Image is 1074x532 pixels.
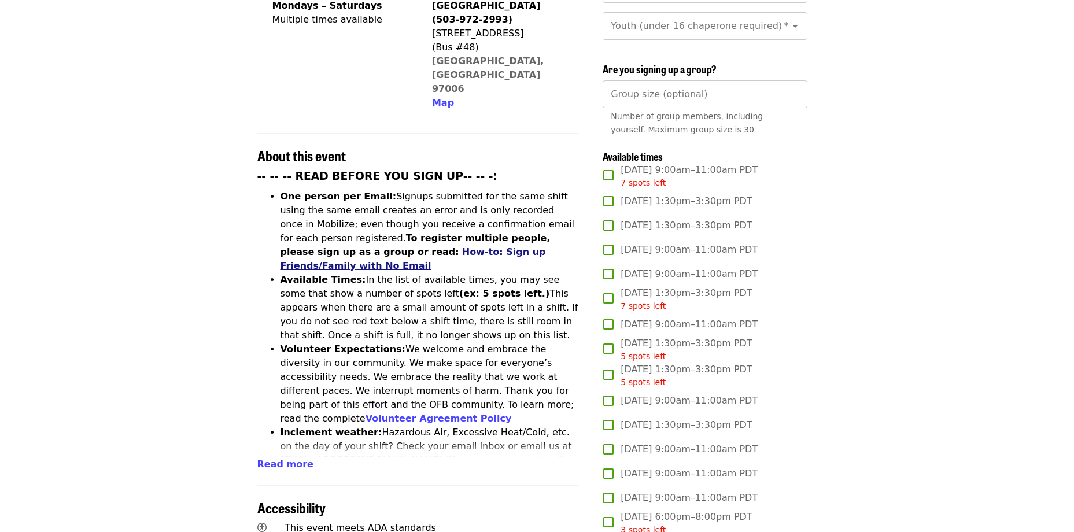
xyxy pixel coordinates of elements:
[432,56,544,94] a: [GEOGRAPHIC_DATA], [GEOGRAPHIC_DATA] 97006
[621,337,752,363] span: [DATE] 1:30pm–3:30pm PDT
[281,232,551,257] strong: To register multiple people, please sign up as a group or read:
[257,459,313,470] span: Read more
[787,18,803,34] button: Open
[432,27,570,40] div: [STREET_ADDRESS]
[281,273,580,342] li: In the list of available times, you may see some that show a number of spots left This appears wh...
[621,178,666,187] span: 7 spots left
[281,343,406,354] strong: Volunteer Expectations:
[459,288,549,299] strong: (ex: 5 spots left.)
[603,80,807,108] input: [object Object]
[621,163,758,189] span: [DATE] 9:00am–11:00am PDT
[621,491,758,505] span: [DATE] 9:00am–11:00am PDT
[621,267,758,281] span: [DATE] 9:00am–11:00am PDT
[621,301,666,311] span: 7 spots left
[621,243,758,257] span: [DATE] 9:00am–11:00am PDT
[432,96,454,110] button: Map
[621,467,758,481] span: [DATE] 9:00am–11:00am PDT
[432,97,454,108] span: Map
[621,442,758,456] span: [DATE] 9:00am–11:00am PDT
[281,246,546,271] a: How-to: Sign up Friends/Family with No Email
[281,190,580,273] li: Signups submitted for the same shift using the same email creates an error and is only recorded o...
[621,317,758,331] span: [DATE] 9:00am–11:00am PDT
[621,219,752,232] span: [DATE] 1:30pm–3:30pm PDT
[621,378,666,387] span: 5 spots left
[621,286,752,312] span: [DATE] 1:30pm–3:30pm PDT
[257,170,498,182] strong: -- -- -- READ BEFORE YOU SIGN UP-- -- -:
[611,112,763,134] span: Number of group members, including yourself. Maximum group size is 30
[621,418,752,432] span: [DATE] 1:30pm–3:30pm PDT
[257,457,313,471] button: Read more
[281,426,580,495] li: Hazardous Air, Excessive Heat/Cold, etc. on the day of your shift? Check your email inbox or emai...
[257,497,326,518] span: Accessibility
[603,61,717,76] span: Are you signing up a group?
[281,427,382,438] strong: Inclement weather:
[621,363,752,389] span: [DATE] 1:30pm–3:30pm PDT
[432,40,570,54] div: (Bus #48)
[281,342,580,426] li: We welcome and embrace the diversity in our community. We make space for everyone’s accessibility...
[281,191,397,202] strong: One person per Email:
[257,145,346,165] span: About this event
[366,413,512,424] a: Volunteer Agreement Policy
[621,394,758,408] span: [DATE] 9:00am–11:00am PDT
[621,352,666,361] span: 5 spots left
[621,194,752,208] span: [DATE] 1:30pm–3:30pm PDT
[281,274,366,285] strong: Available Times:
[603,149,663,164] span: Available times
[272,13,382,27] div: Multiple times available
